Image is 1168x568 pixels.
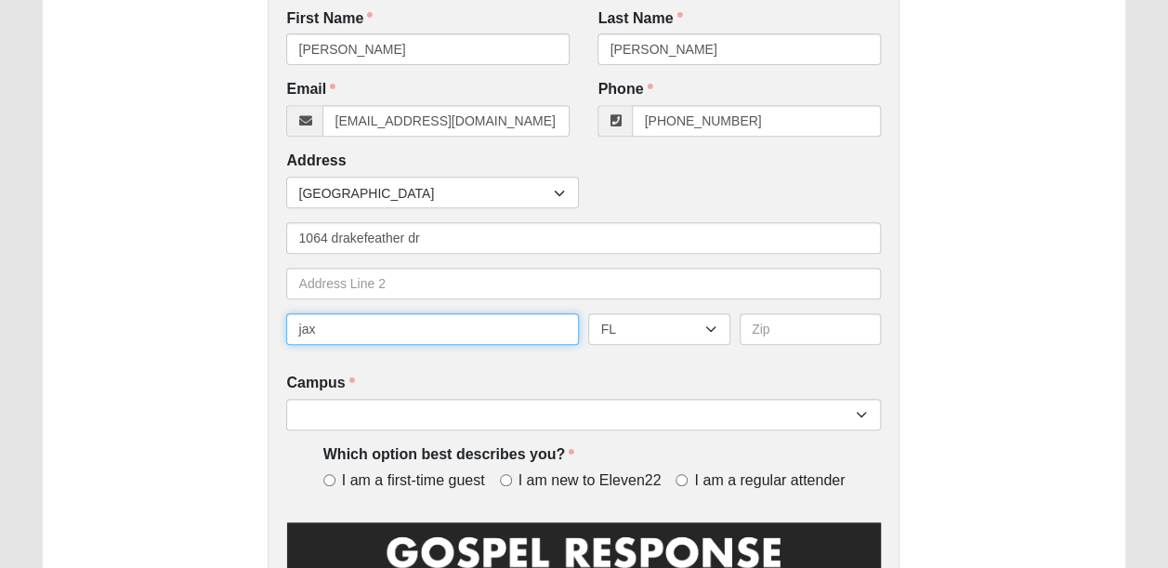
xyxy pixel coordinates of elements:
[676,474,688,486] input: I am a regular attender
[286,222,881,254] input: Address Line 1
[323,474,335,486] input: I am a first-time guest
[342,470,485,492] span: I am a first-time guest
[694,470,845,492] span: I am a regular attender
[323,444,574,466] label: Which option best describes you?
[298,178,554,209] span: [GEOGRAPHIC_DATA]
[740,313,882,345] input: Zip
[500,474,512,486] input: I am new to Eleven22
[286,8,373,30] label: First Name
[286,151,346,172] label: Address
[286,373,354,394] label: Campus
[286,268,881,299] input: Address Line 2
[286,79,335,100] label: Email
[597,8,682,30] label: Last Name
[286,313,579,345] input: City
[518,470,662,492] span: I am new to Eleven22
[597,79,652,100] label: Phone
